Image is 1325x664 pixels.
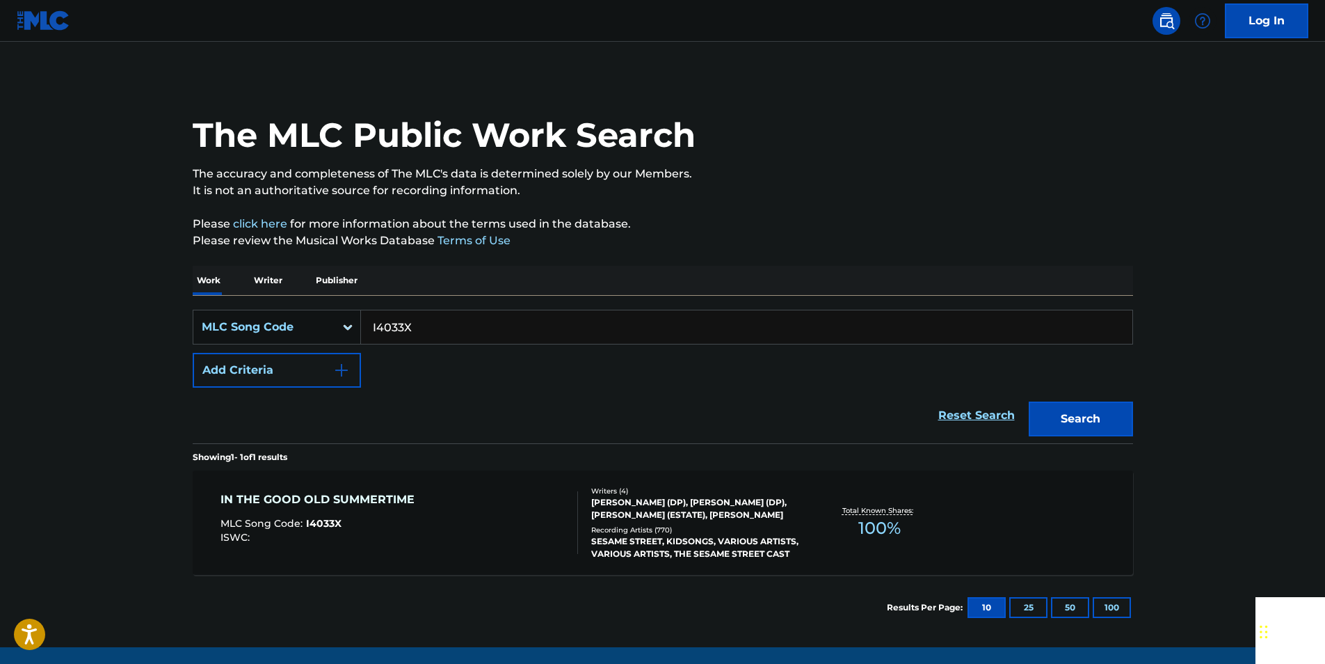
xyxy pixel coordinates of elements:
[193,166,1133,182] p: The accuracy and completeness of The MLC's data is determined solely by our Members.
[435,234,511,247] a: Terms of Use
[1029,402,1133,436] button: Search
[193,216,1133,232] p: Please for more information about the terms used in the database.
[1153,7,1180,35] a: Public Search
[931,400,1022,431] a: Reset Search
[193,471,1133,575] a: IN THE GOOD OLD SUMMERTIMEMLC Song Code:I4033XISWC:Writers (4)[PERSON_NAME] (DP), [PERSON_NAME] (...
[193,232,1133,249] p: Please review the Musical Works Database
[193,266,225,295] p: Work
[591,496,801,521] div: [PERSON_NAME] (DP), [PERSON_NAME] (DP), [PERSON_NAME] (ESTATE), [PERSON_NAME]
[220,517,306,530] span: MLC Song Code :
[858,516,901,541] span: 100 %
[220,531,253,544] span: ISWC :
[193,114,696,156] h1: The MLC Public Work Search
[1009,597,1047,618] button: 25
[1189,7,1216,35] div: Help
[17,10,70,31] img: MLC Logo
[1194,13,1211,29] img: help
[591,535,801,560] div: SESAME STREET, KIDSONGS, VARIOUS ARTISTS, VARIOUS ARTISTS, THE SESAME STREET CAST
[312,266,362,295] p: Publisher
[967,597,1006,618] button: 10
[220,491,421,508] div: IN THE GOOD OLD SUMMERTIME
[1255,597,1325,664] iframe: Chat Widget
[1051,597,1089,618] button: 50
[887,601,966,614] p: Results Per Page:
[233,217,287,230] a: click here
[1093,597,1131,618] button: 100
[193,451,287,464] p: Showing 1 - 1 of 1 results
[333,362,350,379] img: 9d2ae6d4665cec9f34b9.svg
[193,353,361,388] button: Add Criteria
[591,486,801,496] div: Writers ( 4 )
[306,517,342,530] span: I4033X
[1260,611,1268,653] div: Drag
[193,182,1133,199] p: It is not an authoritative source for recording information.
[193,310,1133,443] form: Search Form
[1225,3,1308,38] a: Log In
[842,505,917,516] p: Total Known Shares:
[1158,13,1175,29] img: search
[591,525,801,535] div: Recording Artists ( 770 )
[250,266,287,295] p: Writer
[202,319,327,335] div: MLC Song Code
